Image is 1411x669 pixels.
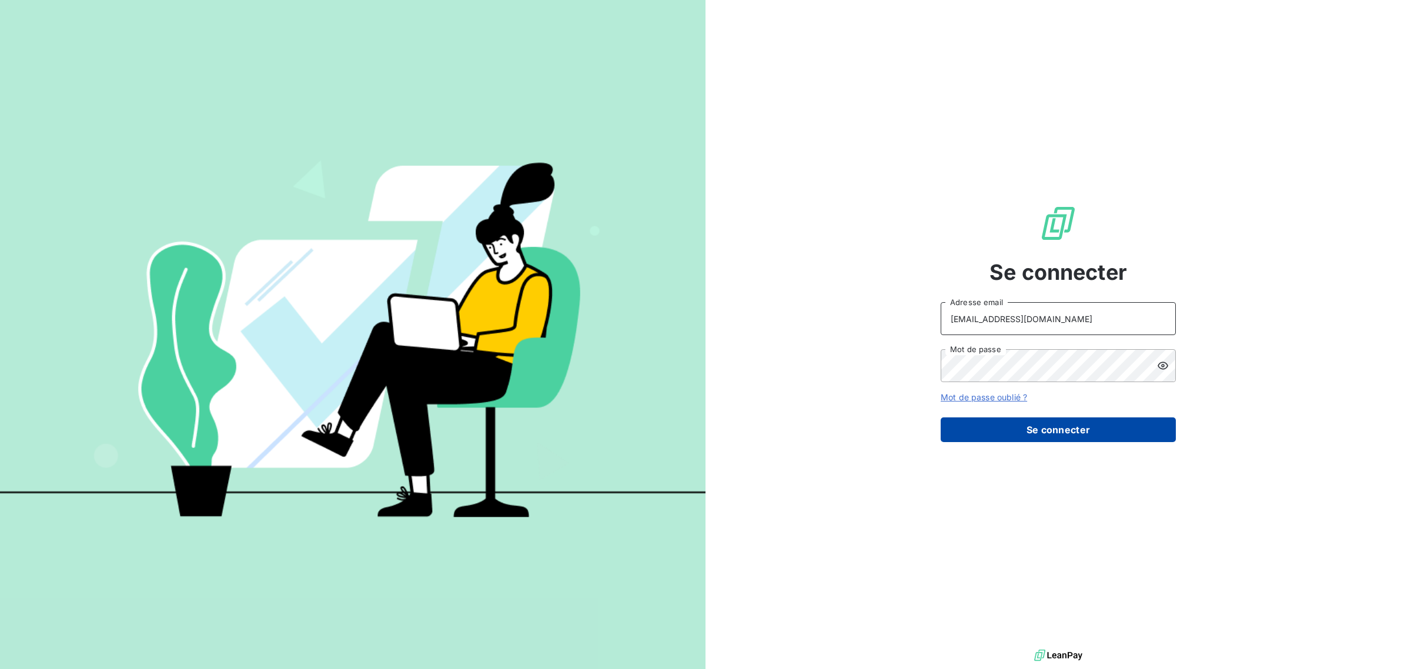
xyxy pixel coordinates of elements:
[989,256,1127,288] span: Se connecter
[941,417,1176,442] button: Se connecter
[1034,647,1082,664] img: logo
[941,302,1176,335] input: placeholder
[941,392,1027,402] a: Mot de passe oublié ?
[1039,205,1077,242] img: Logo LeanPay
